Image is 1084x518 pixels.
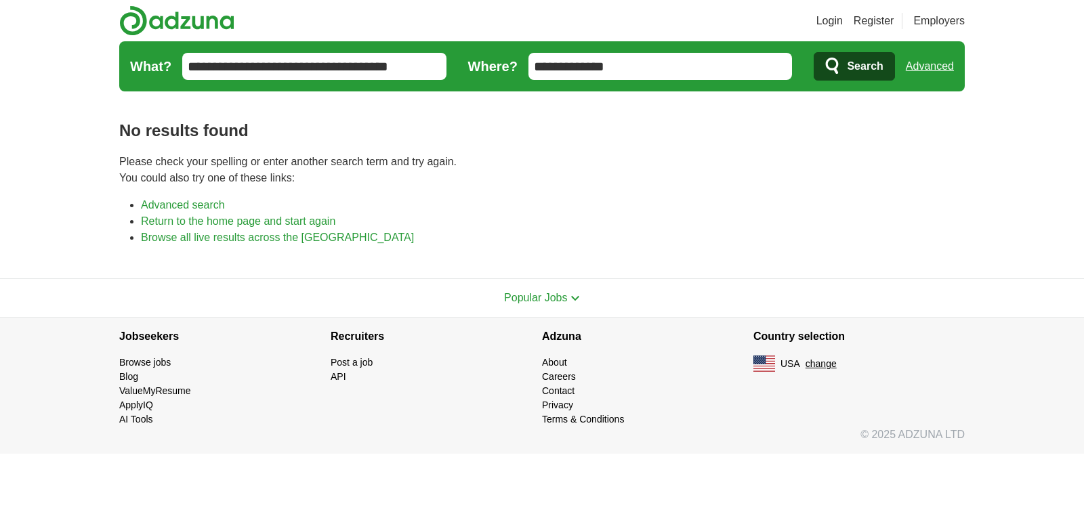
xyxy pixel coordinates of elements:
a: Browse all live results across the [GEOGRAPHIC_DATA] [141,232,414,243]
a: API [331,371,346,382]
a: AI Tools [119,414,153,425]
span: USA [780,357,800,371]
label: Where? [468,56,518,77]
h4: Country selection [753,318,965,355]
a: Terms & Conditions [542,414,624,425]
a: Register [854,13,894,29]
a: Login [816,13,843,29]
a: Post a job [331,357,373,368]
label: What? [130,56,171,77]
a: Careers [542,371,576,382]
img: toggle icon [570,295,580,301]
a: Browse jobs [119,357,171,368]
a: Return to the home page and start again [141,215,335,227]
a: Advanced [906,53,954,80]
a: Advanced search [141,199,225,211]
a: About [542,357,567,368]
a: Blog [119,371,138,382]
a: ApplyIQ [119,400,153,410]
a: Contact [542,385,575,396]
a: ValueMyResume [119,385,191,396]
a: Employers [913,13,965,29]
img: US flag [753,355,775,372]
span: Search [847,53,883,80]
button: change [806,357,837,371]
p: Please check your spelling or enter another search term and try again. You could also try one of ... [119,154,965,186]
h1: No results found [119,118,965,143]
span: Popular Jobs [504,292,567,303]
button: Search [814,52,894,81]
div: © 2025 ADZUNA LTD [108,427,976,454]
img: Adzuna logo [119,5,234,36]
a: Privacy [542,400,573,410]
